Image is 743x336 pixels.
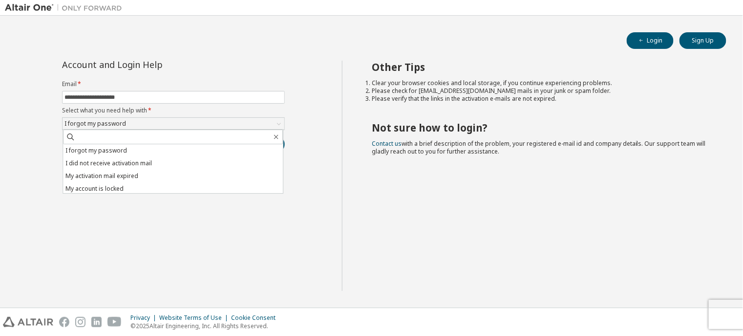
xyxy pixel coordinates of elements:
[231,314,281,322] div: Cookie Consent
[59,317,69,327] img: facebook.svg
[91,317,102,327] img: linkedin.svg
[63,118,284,130] div: I forgot my password
[62,80,285,88] label: Email
[372,87,709,95] li: Please check for [EMAIL_ADDRESS][DOMAIN_NAME] mails in your junk or spam folder.
[75,317,85,327] img: instagram.svg
[63,144,283,157] li: I forgot my password
[130,322,281,330] p: © 2025 Altair Engineering, Inc. All Rights Reserved.
[5,3,127,13] img: Altair One
[372,61,709,73] h2: Other Tips
[63,118,127,129] div: I forgot my password
[62,61,240,68] div: Account and Login Help
[679,32,726,49] button: Sign Up
[372,79,709,87] li: Clear your browser cookies and local storage, if you continue experiencing problems.
[372,139,402,148] a: Contact us
[130,314,159,322] div: Privacy
[627,32,674,49] button: Login
[372,95,709,103] li: Please verify that the links in the activation e-mails are not expired.
[3,317,53,327] img: altair_logo.svg
[372,139,706,156] span: with a brief description of the problem, your registered e-mail id and company details. Our suppo...
[372,121,709,134] h2: Not sure how to login?
[62,107,285,114] label: Select what you need help with
[159,314,231,322] div: Website Terms of Use
[107,317,122,327] img: youtube.svg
